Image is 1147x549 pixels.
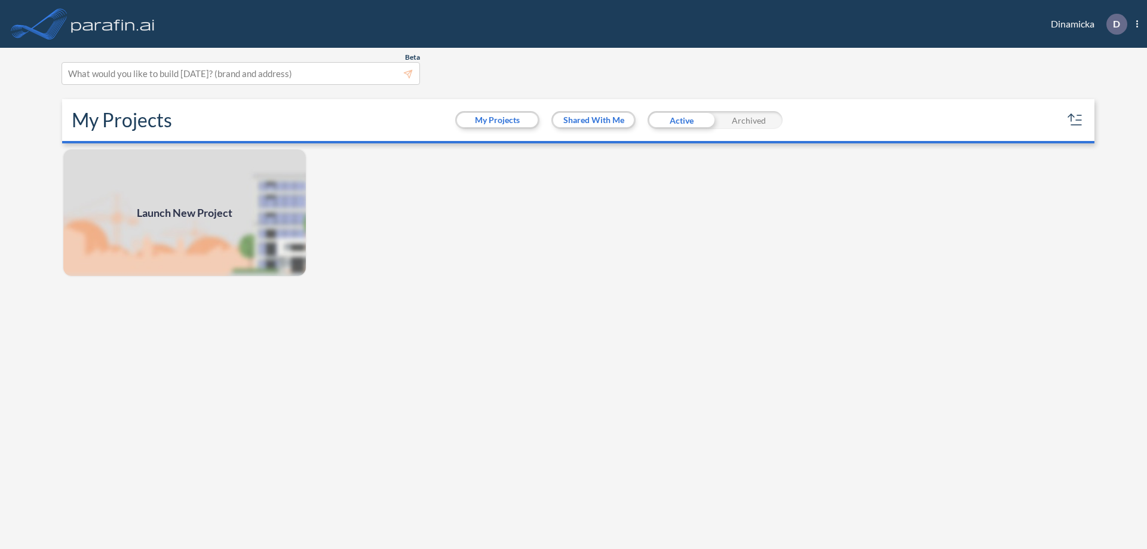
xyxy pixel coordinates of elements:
[62,148,307,277] a: Launch New Project
[1033,14,1138,35] div: Dinamicka
[1113,19,1120,29] p: D
[1066,111,1085,130] button: sort
[62,148,307,277] img: add
[648,111,715,129] div: Active
[405,53,420,62] span: Beta
[457,113,538,127] button: My Projects
[137,205,232,221] span: Launch New Project
[553,113,634,127] button: Shared With Me
[69,12,157,36] img: logo
[715,111,783,129] div: Archived
[72,109,172,131] h2: My Projects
